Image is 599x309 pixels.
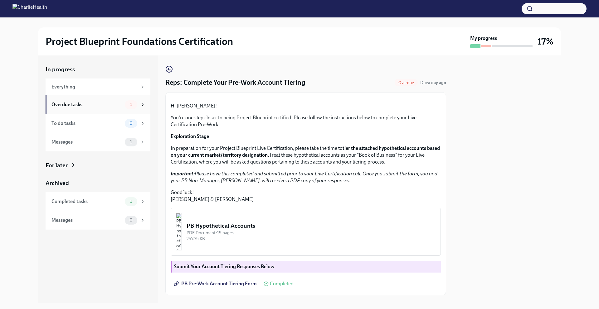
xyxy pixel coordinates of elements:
[46,65,150,74] a: In progress
[171,208,441,256] button: PB Hypothetical AccountsPDF Document•15 pages257.75 KB
[51,83,137,90] div: Everything
[171,189,441,203] p: Good luck! [PERSON_NAME] & [PERSON_NAME]
[46,192,150,211] a: Completed tasks1
[46,161,68,169] div: For later
[51,139,122,145] div: Messages
[176,213,182,250] img: PB Hypothetical Accounts
[126,121,136,126] span: 0
[171,114,441,128] p: You're one step closer to being Project Blueprint certified! Please follow the instructions below...
[171,171,195,177] strong: Important:
[46,133,150,151] a: Messages1
[171,145,441,165] p: In preparation for your Project Blueprint Live Certification, please take the time to Treat these...
[46,95,150,114] a: Overdue tasks1
[171,133,209,139] strong: Exploration Stage
[46,35,233,48] h2: Project Blueprint Foundations Certification
[171,102,441,109] p: Hi [PERSON_NAME]!
[270,281,294,286] span: Completed
[51,120,122,127] div: To do tasks
[46,161,150,169] a: For later
[126,199,136,204] span: 1
[126,140,136,144] span: 1
[51,217,122,224] div: Messages
[46,114,150,133] a: To do tasks0
[171,278,261,290] a: PB Pre-Work Account Tiering Form
[126,102,136,107] span: 1
[420,80,446,85] span: Due
[12,4,47,14] img: CharlieHealth
[174,264,275,269] strong: Submit Your Account Tiering Responses Below
[420,80,446,86] span: September 8th, 2025 09:00
[187,230,436,236] div: PDF Document • 15 pages
[51,101,122,108] div: Overdue tasks
[395,80,418,85] span: Overdue
[171,171,437,183] em: Please have this completed and submitted prior to your Live Certification call. Once you submit t...
[187,236,436,242] div: 257.75 KB
[187,222,436,230] div: PB Hypothetical Accounts
[46,211,150,230] a: Messages0
[470,35,497,42] strong: My progress
[175,281,257,287] span: PB Pre-Work Account Tiering Form
[165,78,305,87] h4: Reps: Complete Your Pre-Work Account Tiering
[538,36,553,47] h3: 17%
[126,218,136,222] span: 0
[51,198,122,205] div: Completed tasks
[46,179,150,187] a: Archived
[428,80,446,85] strong: a day ago
[46,78,150,95] a: Everything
